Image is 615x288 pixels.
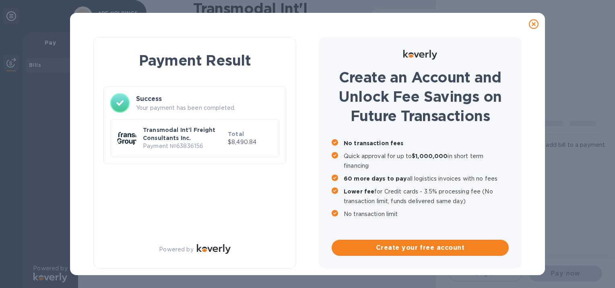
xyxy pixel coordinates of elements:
[136,104,279,112] p: Your payment has been completed.
[403,50,437,60] img: Logo
[228,138,272,146] p: $8,490.84
[197,244,231,254] img: Logo
[228,131,244,137] b: Total
[338,243,502,253] span: Create your free account
[344,209,509,219] p: No transaction limit
[107,50,283,70] h1: Payment Result
[332,68,509,125] h1: Create an Account and Unlock Fee Savings on Future Transactions
[332,240,509,256] button: Create your free account
[159,245,193,254] p: Powered by
[344,188,374,195] b: Lower fee
[344,140,404,146] b: No transaction fees
[344,187,509,206] p: for Credit cards - 3.5% processing fee (No transaction limit, funds delivered same day)
[412,153,448,159] b: $1,000,000
[344,151,509,171] p: Quick approval for up to in short term financing
[143,126,225,142] p: Transmodal Int'l Freight Consultants Inc.
[143,142,225,150] p: Payment № 63836156
[136,94,279,104] h3: Success
[344,174,509,183] p: all logistics invoices with no fees
[344,175,407,182] b: 60 more days to pay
